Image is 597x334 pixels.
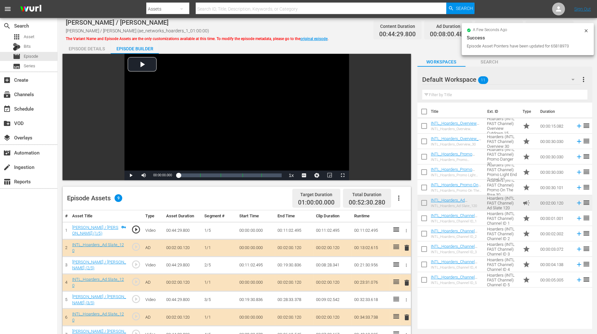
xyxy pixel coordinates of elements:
td: 00:11:02.495 [352,222,390,239]
div: INTL_Hoarders_Channel ID_2 [431,235,482,239]
span: Channels [3,91,11,98]
span: 9 [115,194,122,202]
td: 00:11:02.495 [237,256,275,274]
div: Episode Assets [67,194,122,202]
td: 00:28:33.378 [275,291,313,309]
span: Promo [523,214,530,222]
td: 00:44:29.800 [164,291,202,309]
button: Picture-in-Picture [323,171,336,180]
th: Runtime [352,210,390,222]
div: INTL_Hoarders_Channel ID_4 [431,265,482,270]
button: Playback Rate [285,171,298,180]
button: Jump To Time [311,171,323,180]
span: delete [403,313,411,321]
span: reorder [583,153,590,160]
span: reorder [583,183,590,191]
td: 00:00:01.001 [538,211,573,226]
span: play_circle_outline [131,312,141,321]
span: Promo [523,168,530,176]
td: 1/5 [202,222,237,239]
a: INTL_Hoarders_Channel ID_5 [431,275,477,284]
div: INTL_Hoarders_Ad Slate_120 [431,204,482,208]
span: Promo [523,261,530,268]
th: Duration [536,103,575,121]
span: reorder [583,260,590,268]
button: delete [403,278,411,287]
td: Hoarders (INTL FAST Channel) Overview 30 [484,134,520,149]
svg: Add to Episode [576,138,583,145]
td: 00:02:00.120 [538,195,573,211]
span: Search [456,3,473,14]
div: Target Duration [298,190,335,199]
td: 00:00:00.000 [237,309,275,326]
td: Video [143,256,164,274]
td: 00:00:03.072 [538,241,573,257]
td: 00:00:00.000 [237,274,275,291]
span: Promo [523,122,530,130]
th: Type [143,210,164,222]
td: Hoarders (INTL FAST Channel) Ad Slate 120 [484,195,520,211]
svg: Add to Episode [576,153,583,160]
td: Hoarders (INTL FAST Channel) Promo On The Rise 30 [484,180,520,195]
td: 00:19:30.836 [237,291,275,309]
a: INTL_Hoarders_Ad Slate_120 [431,198,467,207]
div: Content Duration [379,22,416,31]
button: delete [403,243,411,253]
span: delete [403,279,411,287]
a: INTL_Hoarders_Ad Slate_120 [72,242,124,253]
td: 3 [63,256,70,274]
a: [PERSON_NAME] / [PERSON_NAME] (3/5) [72,294,126,305]
span: Promo [523,184,530,191]
span: event_available [3,105,11,113]
a: INTL_Hoarders_Channel ID_4 [431,259,477,269]
td: 00:02:00.120 [313,239,352,256]
span: Series [13,63,21,70]
span: 00:00:00.000 [153,173,172,177]
td: 5 [63,291,70,309]
span: a few seconds ago [473,28,507,33]
span: reorder [583,199,590,206]
span: Promo [523,153,530,161]
span: [PERSON_NAME] / [PERSON_NAME] [66,19,168,26]
span: Bits [24,43,31,50]
td: AD [143,274,164,291]
td: Hoarders (INTL FAST Channel) Channel ID 5 [484,272,520,288]
span: 00:08:00.480 [430,31,466,38]
a: INTL_Hoarders_Channel ID_3 [431,244,477,254]
td: 00:02:00.120 [313,309,352,326]
span: Series [24,63,35,69]
span: play_circle_outline [131,225,141,234]
td: 00:02:00.120 [313,274,352,291]
span: reorder [583,214,590,222]
td: AD [143,309,164,326]
span: more_vert [580,76,587,83]
span: Promo [523,276,530,284]
span: play_circle_outline [131,260,141,269]
svg: Add to Episode [576,122,583,129]
span: reorder [583,230,590,237]
button: Episode Details [63,41,111,54]
button: Fullscreen [336,171,349,180]
span: Promo [523,245,530,253]
a: INTL_Hoarders_Promo Light End Tunnel_30 [431,167,475,177]
span: reorder [583,137,590,145]
span: The Variant Name and Episode Assets are the only customizations available at this time. To modify... [66,37,328,41]
button: more_vert [580,72,587,87]
svg: Add to Episode [576,199,583,206]
span: search [3,22,11,30]
span: 00:44:29.800 [379,31,416,38]
svg: Add to Episode [576,215,583,222]
td: 4 [63,274,70,291]
span: play_circle_outline [131,294,141,304]
div: INTL_Hoarders_Promo Light End Tunnel_30 [431,173,482,177]
a: Sign Out [574,6,591,12]
span: Automation [3,149,11,157]
a: original episode [300,37,328,41]
div: Promo Duration [481,22,517,31]
span: play_circle_outline [131,242,141,252]
button: Play [124,171,137,180]
a: INTL_Hoarders_Overview_30 [431,136,481,146]
div: Progress Bar [178,173,282,177]
span: Episode [13,53,21,60]
td: 00:44:29.800 [164,222,202,239]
